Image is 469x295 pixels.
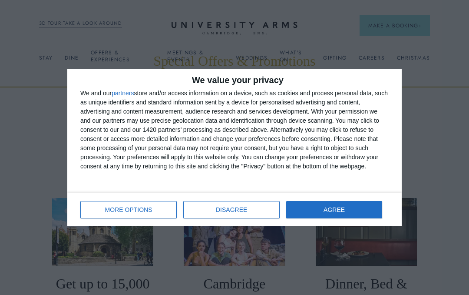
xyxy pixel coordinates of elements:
[67,69,402,226] div: qc-cmp2-ui
[324,207,345,213] span: AGREE
[105,207,152,213] span: MORE OPTIONS
[80,201,177,218] button: MORE OPTIONS
[286,201,382,218] button: AGREE
[183,201,280,218] button: DISAGREE
[216,207,247,213] span: DISAGREE
[80,76,389,84] h2: We value your privacy
[80,89,389,171] div: We and our store and/or access information on a device, such as cookies and process personal data...
[112,90,134,96] button: partners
